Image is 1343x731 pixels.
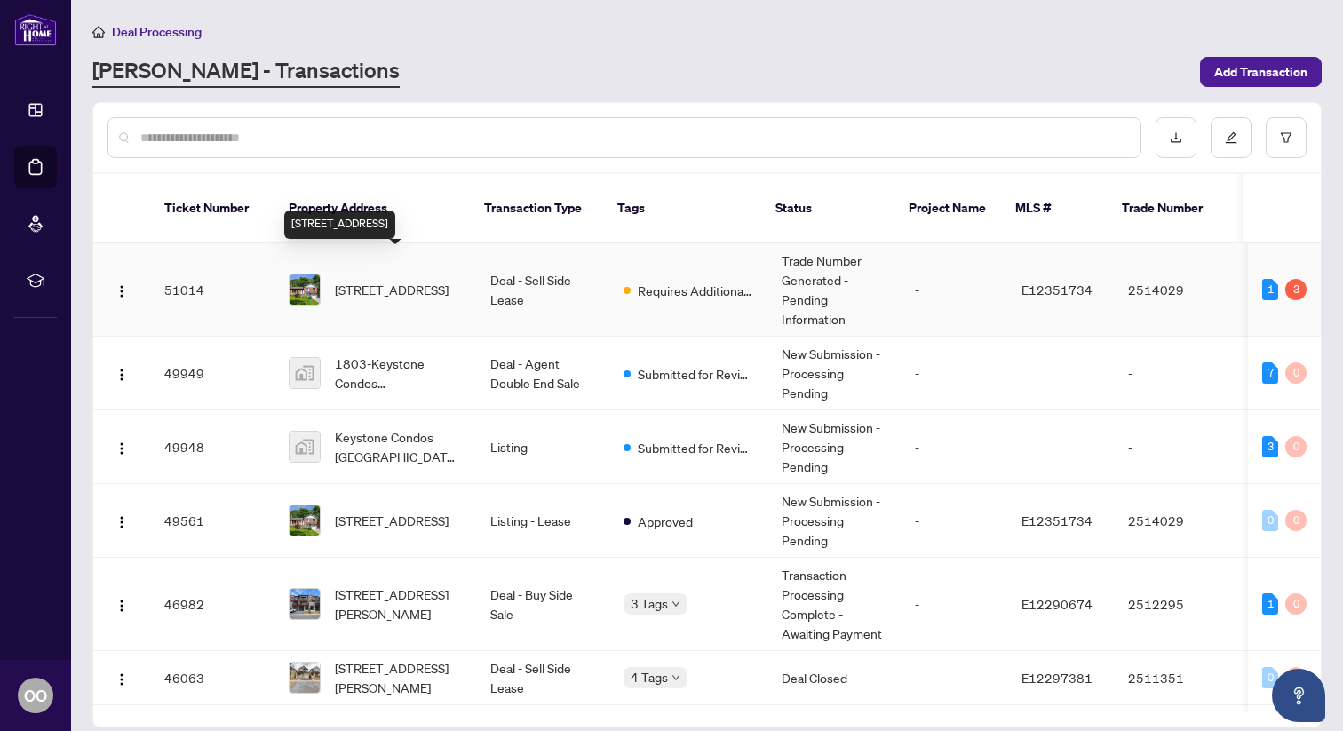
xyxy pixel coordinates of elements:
div: 0 [1285,510,1307,531]
img: thumbnail-img [290,274,320,305]
button: Logo [107,433,136,461]
button: download [1156,117,1196,158]
th: MLS # [1001,174,1108,243]
td: - [901,484,1007,558]
td: New Submission - Processing Pending [767,410,901,484]
button: edit [1211,117,1252,158]
span: Keystone Condos [GEOGRAPHIC_DATA], [STREET_ADDRESS] [335,427,462,466]
span: edit [1225,131,1237,144]
span: down [671,673,680,682]
span: [STREET_ADDRESS][PERSON_NAME] [335,658,462,697]
th: Trade Number [1108,174,1232,243]
td: Deal - Sell Side Lease [476,243,609,337]
td: - [901,651,1007,705]
td: 2514029 [1114,243,1238,337]
button: Logo [107,275,136,304]
button: Logo [107,359,136,387]
td: 49948 [150,410,274,484]
span: Deal Processing [112,24,202,40]
img: thumbnail-img [290,358,320,388]
td: Deal Closed [767,651,901,705]
div: 0 [1285,362,1307,384]
div: [STREET_ADDRESS] [284,211,395,239]
span: E12351734 [1021,282,1093,298]
td: Deal - Sell Side Lease [476,651,609,705]
div: 0 [1262,510,1278,531]
th: Ticket Number [150,174,274,243]
a: [PERSON_NAME] - Transactions [92,56,400,88]
td: Transaction Processing Complete - Awaiting Payment [767,558,901,651]
span: 4 Tags [631,667,668,687]
td: Listing [476,410,609,484]
span: home [92,26,105,38]
div: 1 [1262,593,1278,615]
span: Approved [638,512,693,531]
div: 0 [1285,667,1307,688]
td: - [901,558,1007,651]
td: 49561 [150,484,274,558]
td: - [1114,337,1238,410]
div: 0 [1285,593,1307,615]
span: 1803-Keystone Condos [GEOGRAPHIC_DATA], [STREET_ADDRESS] [335,354,462,393]
td: 51014 [150,243,274,337]
th: Tags [603,174,761,243]
img: Logo [115,515,129,529]
td: Listing - Lease [476,484,609,558]
td: New Submission - Processing Pending [767,484,901,558]
span: down [671,600,680,608]
td: 2512295 [1114,558,1238,651]
div: 3 [1285,279,1307,300]
div: 1 [1262,279,1278,300]
img: Logo [115,599,129,613]
span: Add Transaction [1214,58,1307,86]
td: Deal - Agent Double End Sale [476,337,609,410]
td: 2514029 [1114,484,1238,558]
div: 0 [1262,667,1278,688]
span: Submitted for Review [638,438,753,457]
span: filter [1280,131,1292,144]
img: Logo [115,441,129,456]
span: [STREET_ADDRESS] [335,280,449,299]
img: thumbnail-img [290,663,320,693]
td: New Submission - Processing Pending [767,337,901,410]
th: Project Name [894,174,1001,243]
img: thumbnail-img [290,432,320,462]
div: 7 [1262,362,1278,384]
span: Submitted for Review [638,364,753,384]
td: Deal - Buy Side Sale [476,558,609,651]
span: [STREET_ADDRESS][PERSON_NAME] [335,584,462,624]
td: - [901,243,1007,337]
span: E12290674 [1021,596,1093,612]
span: download [1170,131,1182,144]
button: Logo [107,663,136,692]
td: - [901,410,1007,484]
td: 46063 [150,651,274,705]
button: Logo [107,506,136,535]
button: Add Transaction [1200,57,1322,87]
span: Requires Additional Docs [638,281,753,300]
th: Property Address [274,174,470,243]
img: Logo [115,672,129,687]
span: [STREET_ADDRESS] [335,511,449,530]
div: 0 [1285,436,1307,457]
div: 3 [1262,436,1278,457]
th: Status [761,174,894,243]
span: OO [24,683,47,708]
button: Logo [107,590,136,618]
span: E12351734 [1021,512,1093,528]
span: E12297381 [1021,670,1093,686]
td: 49949 [150,337,274,410]
span: 3 Tags [631,593,668,614]
img: thumbnail-img [290,589,320,619]
td: - [1114,410,1238,484]
img: Logo [115,368,129,382]
button: Open asap [1272,669,1325,722]
img: thumbnail-img [290,505,320,536]
img: Logo [115,284,129,298]
td: Trade Number Generated - Pending Information [767,243,901,337]
th: Transaction Type [470,174,603,243]
td: 46982 [150,558,274,651]
td: - [901,337,1007,410]
button: filter [1266,117,1307,158]
img: logo [14,13,57,46]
